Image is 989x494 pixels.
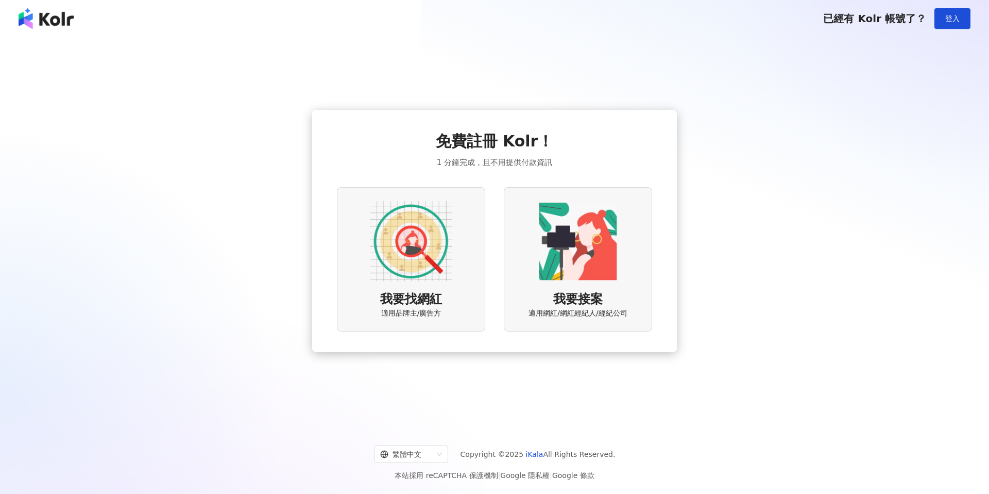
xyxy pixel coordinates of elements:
[436,130,554,152] span: 免費註冊 Kolr！
[19,8,74,29] img: logo
[553,291,603,308] span: 我要接案
[437,156,552,169] span: 1 分鐘完成，且不用提供付款資訊
[526,450,543,458] a: iKala
[461,448,616,460] span: Copyright © 2025 All Rights Reserved.
[552,471,594,480] a: Google 條款
[395,469,594,482] span: 本站採用 reCAPTCHA 保護機制
[537,200,619,283] img: KOL identity option
[380,446,433,463] div: 繁體中文
[370,200,452,283] img: AD identity option
[550,471,552,480] span: |
[381,308,441,319] span: 適用品牌主/廣告方
[500,471,550,480] a: Google 隱私權
[945,14,960,23] span: 登入
[934,8,970,29] button: 登入
[498,471,501,480] span: |
[380,291,442,308] span: 我要找網紅
[823,12,926,25] span: 已經有 Kolr 帳號了？
[528,308,627,319] span: 適用網紅/網紅經紀人/經紀公司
